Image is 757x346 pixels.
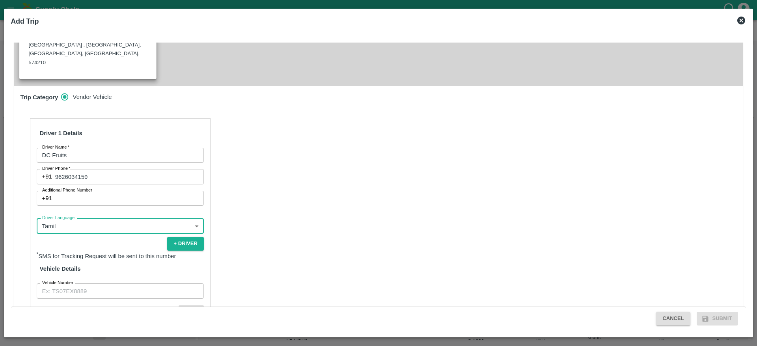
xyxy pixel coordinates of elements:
[11,17,39,25] b: Add Trip
[29,33,141,65] label: [GEOGRAPHIC_DATA], , [GEOGRAPHIC_DATA] , [GEOGRAPHIC_DATA], [GEOGRAPHIC_DATA], [GEOGRAPHIC_DATA],...
[167,237,203,251] button: + Driver
[42,194,52,203] p: +91
[656,312,690,326] button: Cancel
[42,144,69,151] label: Driver Name
[42,215,75,221] label: Driver Language
[61,89,118,105] div: trip_category
[42,166,71,172] label: Driver Phone
[37,283,204,298] input: Ex: TS07EX8889
[42,280,73,286] label: Vehicle Number
[73,93,112,101] span: Vendor Vehicle
[42,187,92,193] label: Additional Phone Number
[40,130,82,136] strong: Driver 1 Details
[42,172,52,181] p: +91
[17,89,62,106] h6: Trip Category
[37,251,204,260] p: SMS for Tracking Request will be sent to this number
[40,266,81,272] strong: Vehicle Details
[42,222,56,231] p: Tamil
